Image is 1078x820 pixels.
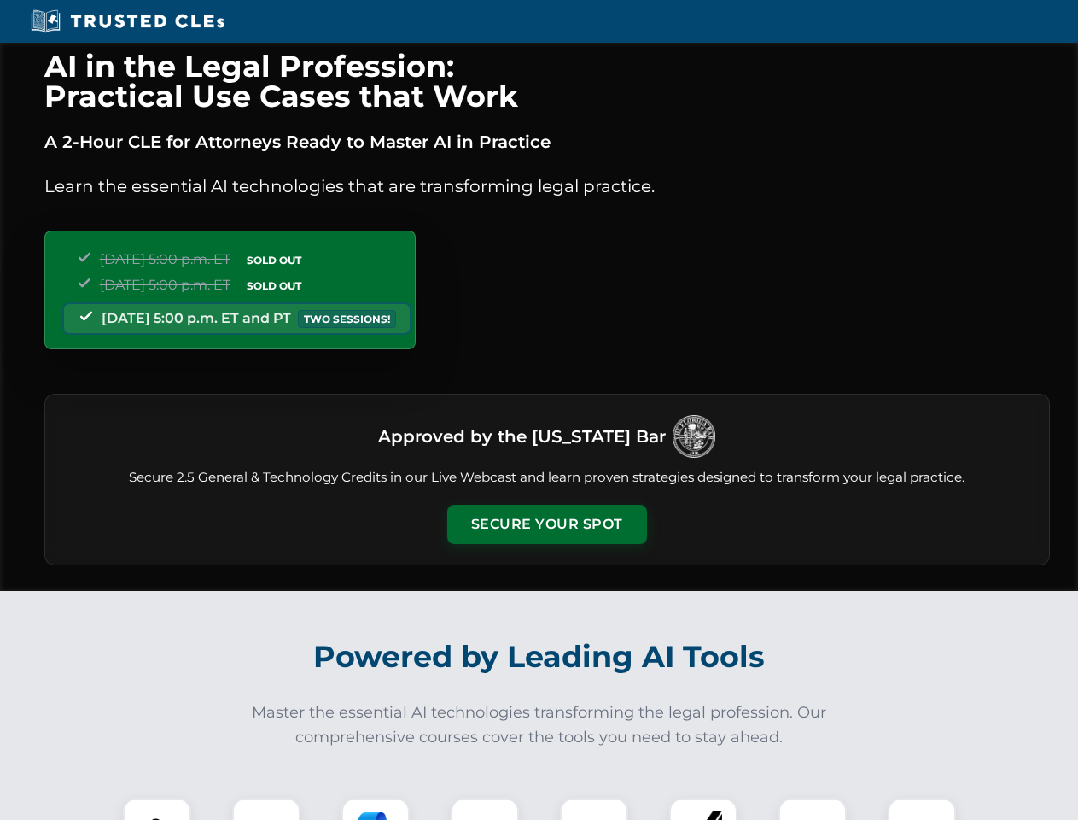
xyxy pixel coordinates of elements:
span: SOLD OUT [241,251,307,269]
img: Trusted CLEs [26,9,230,34]
img: Logo [673,415,715,458]
p: Master the essential AI technologies transforming the legal profession. Our comprehensive courses... [241,700,838,750]
button: Secure Your Spot [447,505,647,544]
p: Learn the essential AI technologies that are transforming legal practice. [44,173,1050,200]
h1: AI in the Legal Profession: Practical Use Cases that Work [44,51,1050,111]
h3: Approved by the [US_STATE] Bar [378,421,666,452]
span: SOLD OUT [241,277,307,295]
span: [DATE] 5:00 p.m. ET [100,277,230,293]
p: Secure 2.5 General & Technology Credits in our Live Webcast and learn proven strategies designed ... [66,468,1028,488]
h2: Powered by Leading AI Tools [67,627,1012,687]
p: A 2-Hour CLE for Attorneys Ready to Master AI in Practice [44,128,1050,155]
span: [DATE] 5:00 p.m. ET [100,251,230,267]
